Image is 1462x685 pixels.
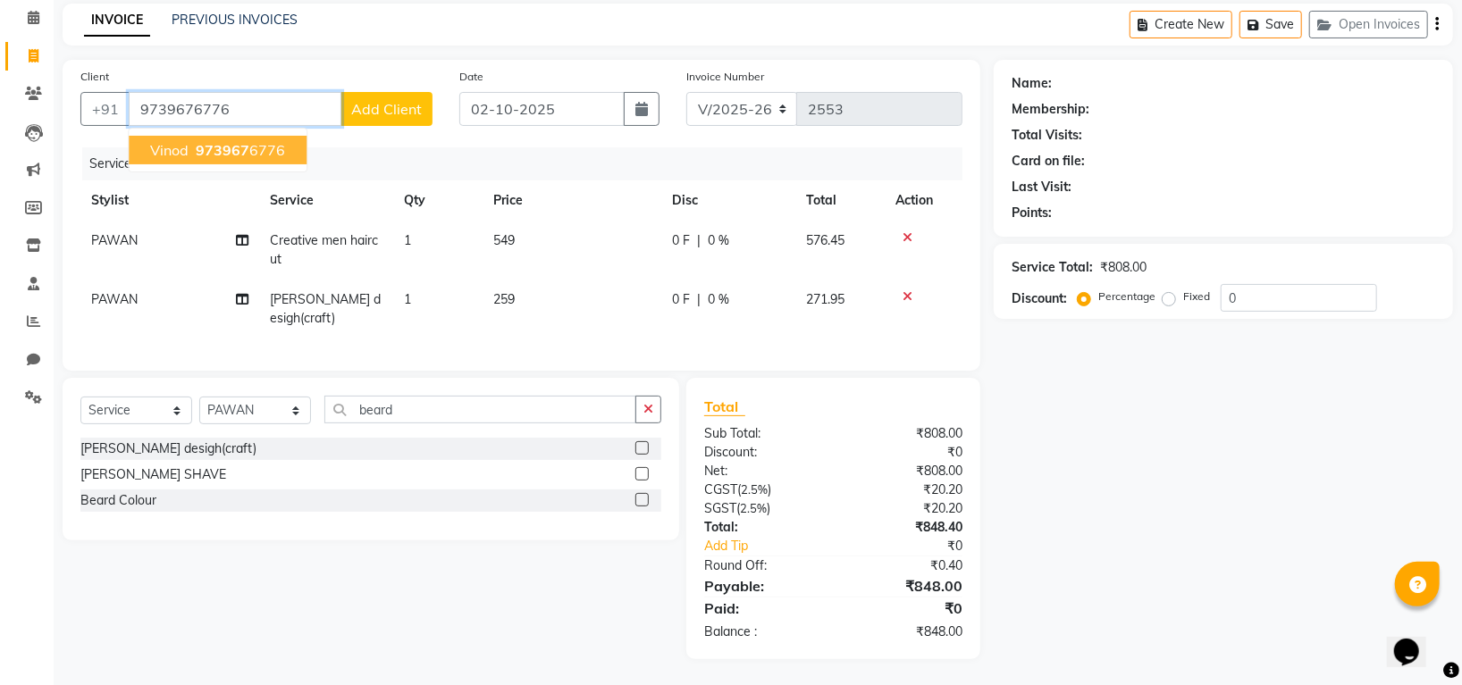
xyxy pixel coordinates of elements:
[795,180,885,221] th: Total
[1098,288,1155,305] label: Percentage
[885,180,962,221] th: Action
[834,499,977,518] div: ₹20.20
[834,480,977,499] div: ₹20.20
[1012,258,1093,277] div: Service Total:
[686,69,764,85] label: Invoice Number
[324,396,636,423] input: Search or Scan
[661,180,795,221] th: Disc
[1012,178,1071,196] div: Last Visit:
[704,397,745,416] span: Total
[672,290,690,309] span: 0 F
[857,537,976,556] div: ₹0
[91,291,138,307] span: PAWAN
[459,69,483,85] label: Date
[691,443,834,462] div: Discount:
[172,12,298,28] a: PREVIOUS INVOICES
[672,231,690,250] span: 0 F
[404,232,411,248] span: 1
[741,482,768,497] span: 2.5%
[697,290,701,309] span: |
[697,231,701,250] span: |
[834,443,977,462] div: ₹0
[806,291,844,307] span: 271.95
[483,180,661,221] th: Price
[80,180,259,221] th: Stylist
[834,622,977,641] div: ₹848.00
[834,556,977,575] div: ₹0.40
[351,100,422,118] span: Add Client
[704,500,736,516] span: SGST
[80,92,130,126] button: +91
[834,575,977,597] div: ₹848.00
[834,424,977,443] div: ₹808.00
[834,518,977,537] div: ₹848.40
[806,232,844,248] span: 576.45
[1130,11,1232,38] button: Create New
[340,92,433,126] button: Add Client
[493,291,515,307] span: 259
[1012,100,1089,119] div: Membership:
[192,141,285,159] ngb-highlight: 6776
[91,232,138,248] span: PAWAN
[80,465,226,484] div: [PERSON_NAME] SHAVE
[196,141,249,159] span: 973967
[691,556,834,575] div: Round Off:
[834,597,977,619] div: ₹0
[691,622,834,641] div: Balance :
[84,4,150,37] a: INVOICE
[691,518,834,537] div: Total:
[404,291,411,307] span: 1
[740,501,767,515] span: 2.5%
[1309,11,1428,38] button: Open Invoices
[493,232,515,248] span: 549
[80,69,109,85] label: Client
[691,462,834,480] div: Net:
[1012,152,1085,171] div: Card on file:
[708,290,729,309] span: 0 %
[1239,11,1302,38] button: Save
[1012,204,1052,222] div: Points:
[1012,74,1052,93] div: Name:
[691,537,857,556] a: Add Tip
[691,597,834,619] div: Paid:
[708,231,729,250] span: 0 %
[834,462,977,480] div: ₹808.00
[150,141,189,159] span: Vinod
[1012,289,1067,308] div: Discount:
[80,439,256,458] div: [PERSON_NAME] desigh(craft)
[691,424,834,443] div: Sub Total:
[691,575,834,597] div: Payable:
[704,481,737,497] span: CGST
[80,491,156,510] div: Beard Colour
[82,147,976,180] div: Services
[691,480,834,499] div: ( )
[259,180,393,221] th: Service
[129,92,341,126] input: Search by Name/Mobile/Email/Code
[393,180,483,221] th: Qty
[1387,614,1444,667] iframe: chat widget
[1100,258,1147,277] div: ₹808.00
[1012,126,1082,145] div: Total Visits:
[1183,288,1210,305] label: Fixed
[270,232,378,267] span: Creative men haircut
[691,499,834,518] div: ( )
[270,291,381,326] span: [PERSON_NAME] desigh(craft)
